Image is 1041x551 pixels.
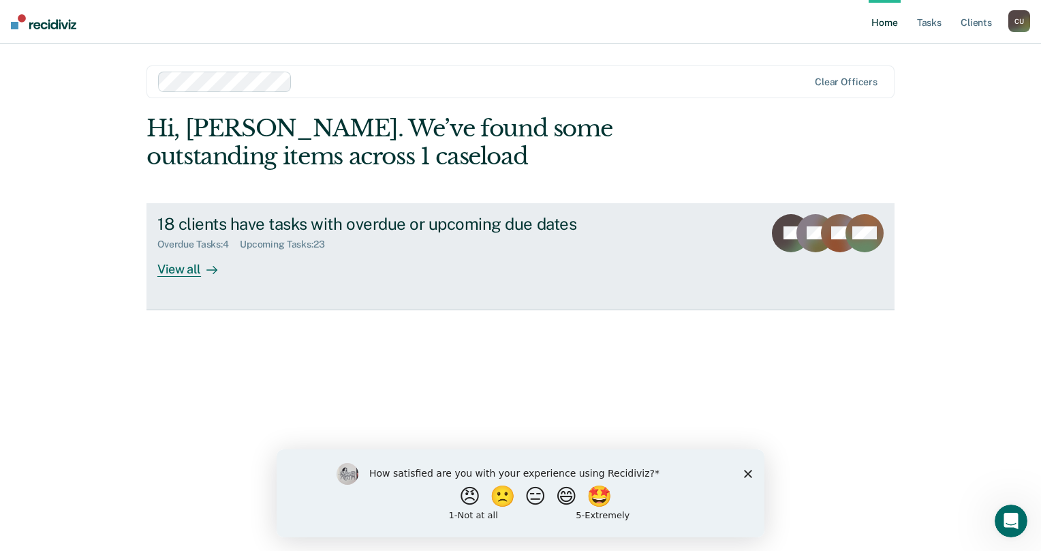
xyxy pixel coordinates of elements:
div: Overdue Tasks : 4 [157,239,240,250]
div: Hi, [PERSON_NAME]. We’ve found some outstanding items across 1 caseload [146,115,745,170]
div: View all [157,250,234,277]
iframe: Survey by Kim from Recidiviz [277,449,764,537]
div: Upcoming Tasks : 23 [240,239,336,250]
div: 18 clients have tasks with overdue or upcoming due dates [157,214,636,234]
div: Clear officers [815,76,877,88]
iframe: Intercom live chat [995,505,1027,537]
div: C U [1008,10,1030,32]
a: 18 clients have tasks with overdue or upcoming due datesOverdue Tasks:4Upcoming Tasks:23View all [146,203,895,310]
img: Recidiviz [11,14,76,29]
button: CU [1008,10,1030,32]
